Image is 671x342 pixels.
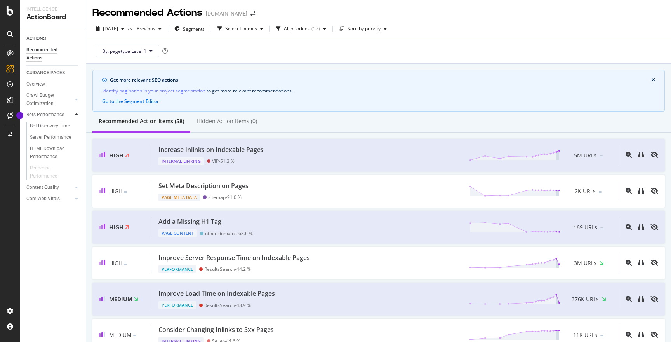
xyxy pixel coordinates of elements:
a: binoculars [638,188,644,195]
div: Page Meta Data [158,194,200,201]
div: Tooltip anchor [16,112,23,119]
div: Core Web Vitals [26,195,60,203]
div: binoculars [638,152,644,158]
div: Performance [158,265,196,273]
div: binoculars [638,296,644,302]
a: Bot Discovery Time [30,122,80,130]
div: Improve Load Time on Indexable Pages [158,289,275,298]
div: Add a Missing H1 Tag [158,217,221,226]
a: Bots Performance [26,111,73,119]
div: Overview [26,80,45,88]
div: arrow-right-arrow-left [250,11,255,16]
div: other-domains - 68.6 % [205,230,253,236]
span: Previous [134,25,155,32]
span: 3M URLs [574,259,596,267]
button: Sort: by priority [336,23,390,35]
span: High [109,187,122,195]
div: HTML Download Performance [30,145,75,161]
div: Intelligence [26,6,80,13]
button: Previous [134,23,165,35]
a: HTML Download Performance [30,145,80,161]
div: Bots Performance [26,111,64,119]
div: Hidden Action Items (0) [196,117,257,125]
a: Content Quality [26,183,73,192]
a: Rendering Performance [30,164,80,180]
a: Crawl Budget Optimization [26,91,73,108]
img: Equal [124,191,127,193]
a: Server Performance [30,133,80,141]
span: 11K URLs [573,331,597,339]
a: Core Web Vitals [26,195,73,203]
img: Equal [124,263,127,265]
a: ACTIONS [26,35,80,43]
img: Equal [600,155,603,157]
div: Get more relevant SEO actions [110,77,652,84]
button: Select Themes [214,23,266,35]
button: [DATE] [92,23,127,35]
div: Server Performance [30,133,71,141]
div: binoculars [638,188,644,194]
div: Improve Server Response Time on Indexable Pages [158,253,310,262]
img: Equal [599,191,602,193]
span: Medium [109,295,132,303]
div: ActionBoard [26,13,80,22]
p: Message from Laura, sent 2w ago [14,30,115,37]
div: eye-slash [650,152,658,158]
div: magnifying-glass-plus [626,296,632,302]
div: Sort: by priority [348,26,381,31]
span: 169 URLs [574,223,597,231]
a: Identify pagination in your project segmentation [102,87,205,95]
div: Bot Discovery Time [30,122,70,130]
span: 5M URLs [574,152,596,159]
span: High [109,223,123,231]
div: Internal Linking [158,157,204,165]
span: By: pagetype Level 1 [102,48,146,54]
img: Equal [133,335,136,337]
a: binoculars [638,152,644,159]
button: By: pagetype Level 1 [96,45,159,57]
span: Medium [109,331,132,339]
div: eye-slash [650,296,658,302]
div: Select Themes [225,26,257,31]
div: Content Quality [26,183,59,192]
div: binoculars [638,224,644,230]
a: Overview [26,80,80,88]
div: Increase Inlinks on Indexable Pages [158,145,264,154]
div: Recommended Actions [92,6,203,19]
span: 376K URLs [572,295,599,303]
a: binoculars [638,224,644,231]
div: ( 57 ) [311,26,320,31]
span: vs [127,25,134,31]
button: close banner [650,75,657,85]
div: ResultsSearch - 43.9 % [204,302,251,308]
span: 2025 Oct. 3rd [103,25,118,32]
div: eye-slash [650,332,658,338]
div: All priorities [284,26,310,31]
div: magnifying-glass-plus [626,188,632,194]
span: High [109,259,122,267]
div: GUIDANCE PAGES [26,69,65,77]
div: Recommended Action Items (58) [99,117,184,125]
button: All priorities(57) [273,23,329,35]
button: Go to the Segment Editor [102,98,159,105]
div: Set Meta Description on Pages [158,181,249,190]
a: Recommended Actions [26,46,80,62]
a: binoculars [638,332,644,339]
a: binoculars [638,296,644,303]
div: to get more relevant recommendations . [102,87,655,95]
div: sitemap - 91.0 % [208,194,242,200]
div: eye-slash [650,224,658,230]
div: Page Content [158,229,197,237]
span: Hi there! 👋 Welcome to Botify chat support! Have a question? Reply to this message and our team w... [14,23,113,60]
span: 2K URLs [575,187,596,195]
span: High [109,152,123,159]
a: binoculars [638,260,644,267]
div: Consider Changing Inlinks to 3xx Pages [158,325,274,334]
div: binoculars [638,332,644,338]
div: ResultsSearch - 44.2 % [204,266,251,272]
div: Rendering Performance [30,164,73,180]
img: Equal [600,335,603,337]
div: magnifying-glass-plus [626,224,632,230]
div: magnifying-glass-plus [626,152,632,158]
div: Recommended Actions [26,46,73,62]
